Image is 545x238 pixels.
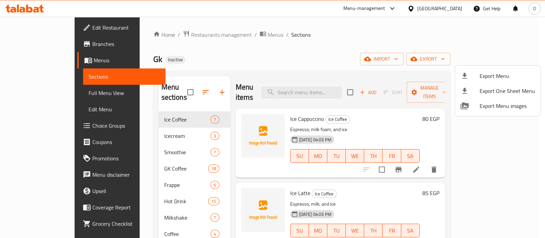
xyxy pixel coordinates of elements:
li: Export menu items [455,68,541,83]
span: Export One Sheet Menu [480,87,535,95]
span: Export Menu images [480,102,535,110]
li: Export one sheet menu items [455,83,541,98]
li: Export Menu images [455,98,541,113]
span: Export Menu [480,72,535,80]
